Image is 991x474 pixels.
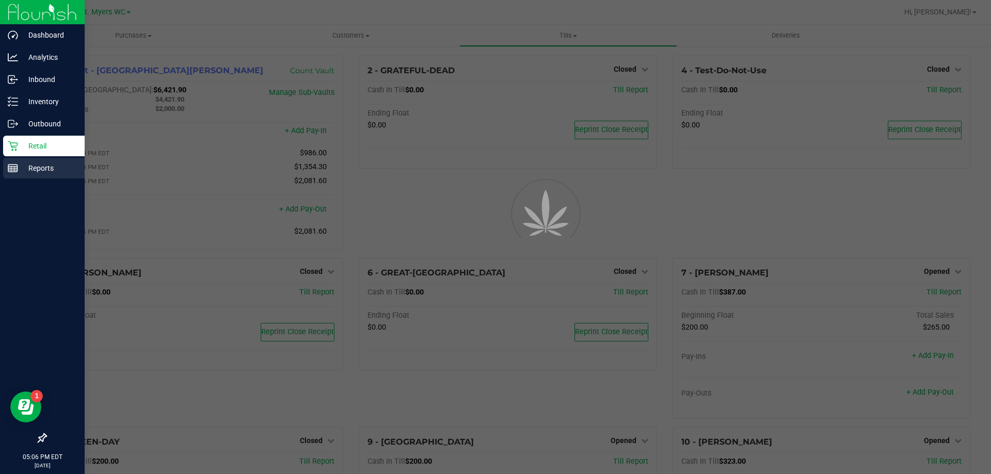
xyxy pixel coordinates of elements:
inline-svg: Inbound [8,74,18,85]
p: Analytics [18,51,80,63]
inline-svg: Reports [8,163,18,173]
inline-svg: Inventory [8,96,18,107]
p: Reports [18,162,80,174]
p: Inbound [18,73,80,86]
iframe: Resource center [10,391,41,422]
inline-svg: Dashboard [8,30,18,40]
p: Retail [18,140,80,152]
inline-svg: Outbound [8,119,18,129]
inline-svg: Retail [8,141,18,151]
p: [DATE] [5,462,80,469]
iframe: Resource center unread badge [30,390,43,402]
p: Inventory [18,95,80,108]
p: 05:06 PM EDT [5,452,80,462]
p: Outbound [18,118,80,130]
inline-svg: Analytics [8,52,18,62]
p: Dashboard [18,29,80,41]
